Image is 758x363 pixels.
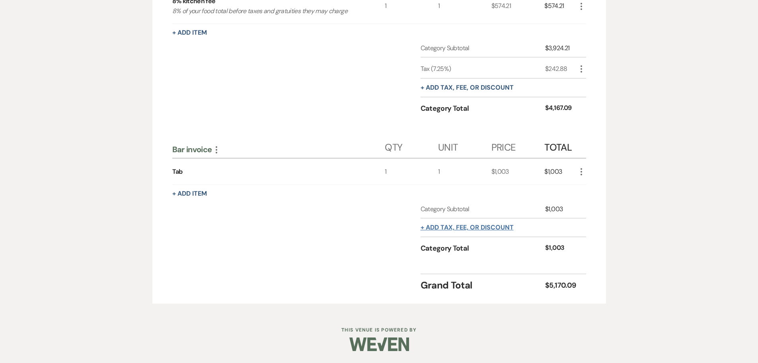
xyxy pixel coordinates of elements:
div: Price [491,134,545,158]
div: $1,003 [545,204,576,214]
div: Tax (7.25%) [421,64,546,74]
div: $1,003 [545,243,576,254]
button: + Add tax, fee, or discount [421,84,514,91]
div: 1 [385,159,438,184]
button: + Add Item [172,29,207,36]
div: Bar invoice [172,144,385,155]
div: $1,003 [491,159,545,184]
div: $242.88 [545,64,576,74]
div: Category Total [421,243,546,254]
div: Category Total [421,103,546,114]
button: + Add tax, fee, or discount [421,224,514,231]
button: + Add Item [172,190,207,197]
img: Weven Logo [349,330,409,358]
div: Category Subtotal [421,43,546,53]
div: Unit [438,134,491,158]
p: 8% of your food total before taxes and gratuities they may charge [172,6,364,16]
div: Grand Total [421,278,546,292]
div: Category Subtotal [421,204,546,214]
div: $4,167.09 [545,103,576,114]
div: $3,924.21 [545,43,576,53]
div: $5,170.09 [545,280,576,291]
div: Tab [172,167,183,177]
div: 1 [438,159,491,184]
div: Total [544,134,576,158]
div: Qty [385,134,438,158]
div: $1,003 [544,159,576,184]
